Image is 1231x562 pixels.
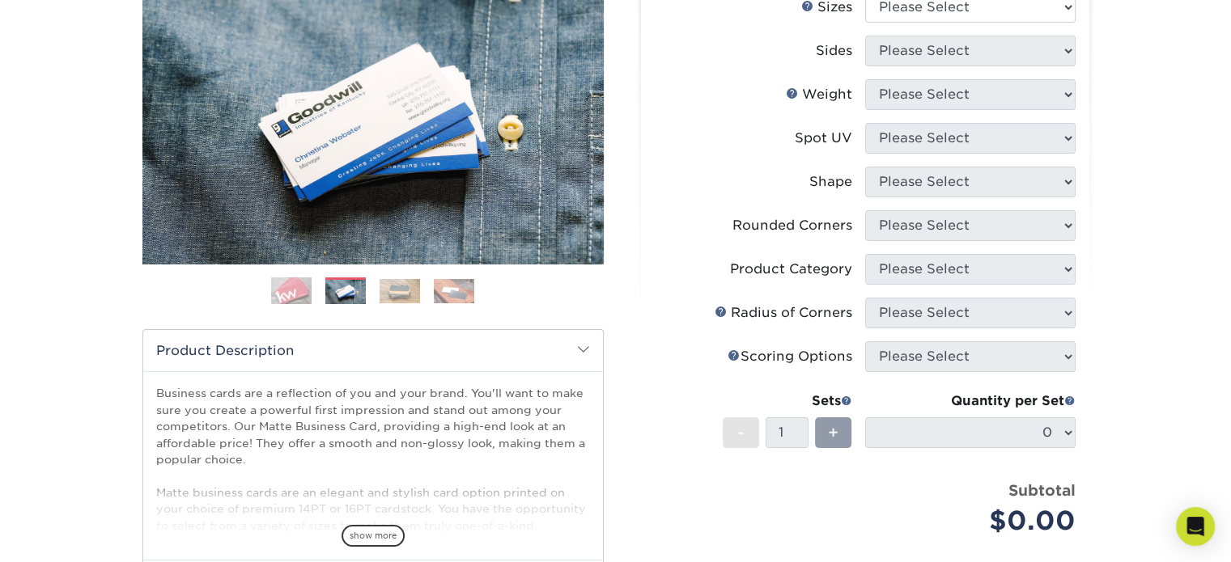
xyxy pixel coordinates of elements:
[143,330,603,371] h2: Product Description
[723,391,852,411] div: Sets
[809,172,852,192] div: Shape
[271,271,312,311] img: Business Cards 01
[1176,507,1215,546] div: Open Intercom Messenger
[786,85,852,104] div: Weight
[380,279,420,303] img: Business Cards 03
[730,260,852,279] div: Product Category
[795,129,852,148] div: Spot UV
[828,420,838,445] span: +
[816,41,852,61] div: Sides
[865,391,1076,411] div: Quantity per Set
[732,216,852,235] div: Rounded Corners
[728,347,852,366] div: Scoring Options
[737,420,745,445] span: -
[325,280,366,304] img: Business Cards 02
[1008,481,1076,499] strong: Subtotal
[877,501,1076,540] div: $0.00
[434,279,474,303] img: Business Cards 04
[715,303,852,323] div: Radius of Corners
